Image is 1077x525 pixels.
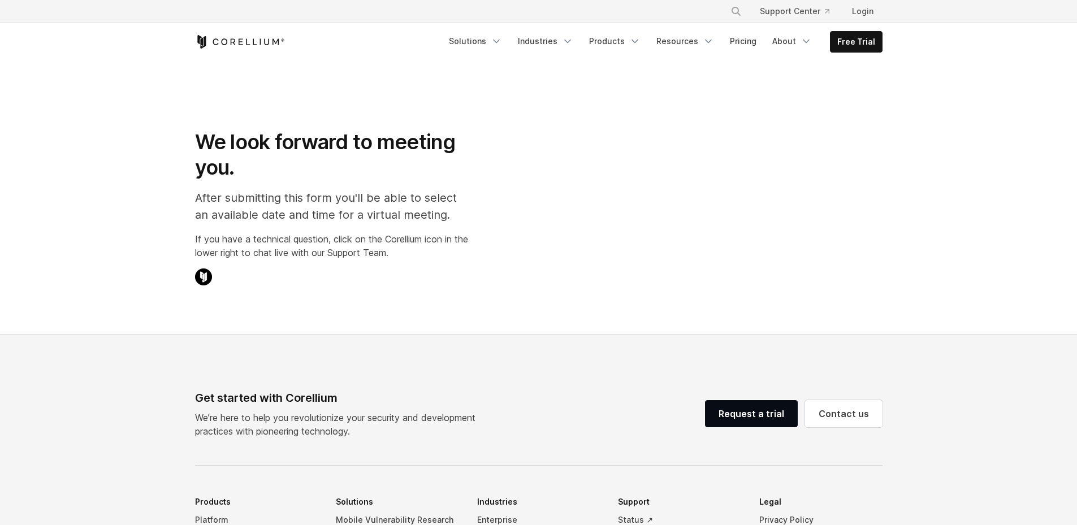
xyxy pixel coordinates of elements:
img: Corellium Chat Icon [195,268,212,285]
p: After submitting this form you'll be able to select an available date and time for a virtual meet... [195,189,468,223]
div: Navigation Menu [717,1,883,21]
a: Pricing [723,31,763,51]
div: Get started with Corellium [195,389,485,406]
a: Login [843,1,883,21]
a: Corellium Home [195,35,285,49]
p: We’re here to help you revolutionize your security and development practices with pioneering tech... [195,411,485,438]
a: About [765,31,819,51]
a: Products [582,31,647,51]
a: Resources [650,31,721,51]
a: Solutions [442,31,509,51]
a: Industries [511,31,580,51]
p: If you have a technical question, click on the Corellium icon in the lower right to chat live wit... [195,232,468,259]
a: Contact us [805,400,883,427]
h1: We look forward to meeting you. [195,129,468,180]
a: Free Trial [831,32,882,52]
a: Request a trial [705,400,798,427]
a: Support Center [751,1,838,21]
div: Navigation Menu [442,31,883,53]
button: Search [726,1,746,21]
